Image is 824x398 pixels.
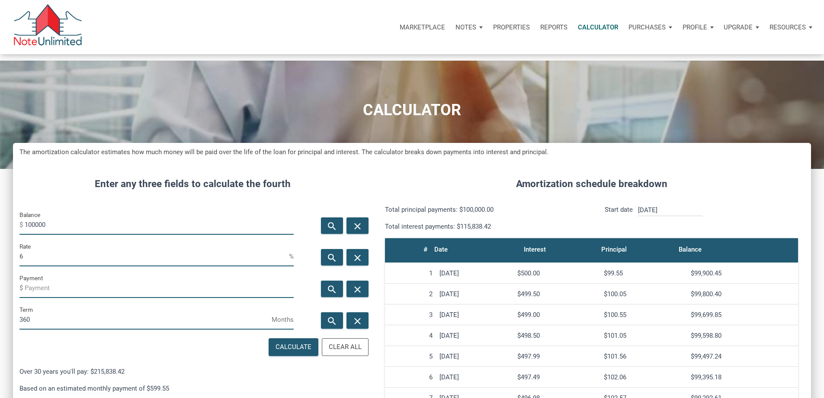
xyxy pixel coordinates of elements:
div: [DATE] [439,311,510,319]
div: $499.00 [517,311,597,319]
div: [DATE] [439,332,510,340]
p: Properties [493,23,530,31]
div: $99,497.24 [691,353,795,360]
div: [DATE] [439,373,510,381]
span: Months [272,313,294,327]
div: Interest [524,243,546,256]
input: Term [19,310,272,330]
label: Term [19,304,33,315]
div: $99,900.45 [691,269,795,277]
label: Rate [19,241,31,252]
p: Over 30 years you'll pay: $215,838.42 [19,366,366,377]
div: $99,699.85 [691,311,795,319]
div: $99,395.18 [691,373,795,381]
button: search [321,281,343,297]
div: $100.05 [604,290,683,298]
div: $99.55 [604,269,683,277]
div: Date [434,243,448,256]
button: Notes [450,14,488,40]
input: Balance [25,215,294,235]
button: Marketplace [394,14,450,40]
span: $ [19,218,25,232]
img: NoteUnlimited [13,4,83,50]
div: [DATE] [439,290,510,298]
i: close [353,220,363,231]
p: Purchases [628,23,666,31]
a: Calculator [573,14,623,40]
a: Properties [488,14,535,40]
h1: CALCULATOR [6,101,818,119]
div: $497.49 [517,373,597,381]
div: 4 [388,332,433,340]
button: Reports [535,14,573,40]
div: 5 [388,353,433,360]
p: Start date [605,204,633,232]
input: Payment [25,278,294,298]
p: Total interest payments: $115,838.42 [385,221,585,232]
p: Based on an estimated monthly payment of $599.55 [19,383,366,394]
div: $99,800.40 [691,290,795,298]
div: $99,598.80 [691,332,795,340]
button: close [346,281,369,297]
div: $101.56 [604,353,683,360]
button: close [346,249,369,265]
p: Reports [540,23,568,31]
button: Resources [764,14,818,40]
span: $ [19,281,25,295]
button: close [346,217,369,234]
div: 3 [388,311,433,319]
p: Resources [769,23,806,31]
i: search [327,220,337,231]
div: # [423,243,427,256]
div: 6 [388,373,433,381]
button: search [321,217,343,234]
i: search [327,252,337,263]
p: Marketplace [400,23,445,31]
button: Purchases [623,14,677,40]
div: $500.00 [517,269,597,277]
button: Profile [677,14,719,40]
div: Clear All [329,342,362,352]
div: 2 [388,290,433,298]
div: $497.99 [517,353,597,360]
button: close [346,312,369,329]
button: search [321,312,343,329]
i: search [327,315,337,326]
label: Balance [19,210,40,220]
p: Calculator [578,23,618,31]
h4: Enter any three fields to calculate the fourth [19,177,366,191]
button: Clear All [322,338,369,356]
h5: The amortization calculator estimates how much money will be paid over the life of the loan for p... [19,147,805,157]
div: Principal [601,243,627,256]
div: $102.06 [604,373,683,381]
div: 1 [388,269,433,277]
p: Total principal payments: $100,000.00 [385,204,585,215]
div: $101.05 [604,332,683,340]
i: close [353,315,363,326]
input: Rate [19,247,289,266]
h4: Amortization schedule breakdown [378,177,805,191]
div: [DATE] [439,353,510,360]
div: [DATE] [439,269,510,277]
i: close [353,252,363,263]
div: Calculate [276,342,311,352]
div: Balance [679,243,702,256]
label: Payment [19,273,43,283]
div: $498.50 [517,332,597,340]
i: search [327,284,337,294]
span: % [289,249,294,263]
i: close [353,284,363,294]
div: $499.50 [517,290,597,298]
p: Profile [683,23,707,31]
div: $100.55 [604,311,683,319]
button: search [321,249,343,265]
button: Upgrade [718,14,764,40]
button: Calculate [269,338,318,356]
p: Upgrade [724,23,753,31]
p: Notes [455,23,476,31]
